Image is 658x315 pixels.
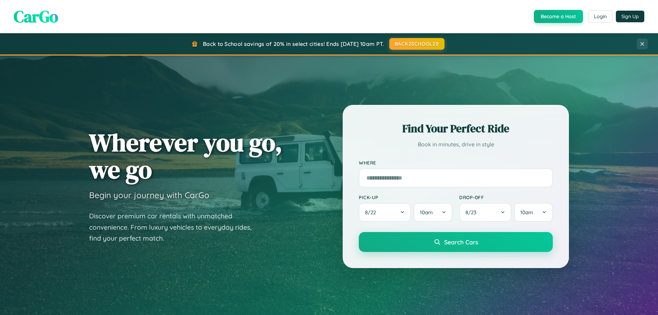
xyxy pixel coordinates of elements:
button: Search Cars [359,232,553,252]
p: Discover premium car rentals with unmatched convenience. From luxury vehicles to everyday rides, ... [89,210,260,244]
button: 8/23 [459,203,511,222]
h1: Wherever you go, we go [89,129,282,183]
button: 10am [414,203,452,222]
h3: Begin your journey with CarGo [89,190,209,200]
label: Where [359,160,553,166]
span: 8 / 22 [365,209,379,216]
h2: Find Your Perfect Ride [359,121,553,136]
button: 8/22 [359,203,411,222]
p: Book in minutes, drive in style [359,140,553,149]
label: Pick-up [359,194,452,200]
button: Become a Host [534,10,583,23]
span: CarGo [14,5,58,28]
label: Drop-off [459,194,553,200]
span: 10am [420,209,433,216]
button: BACK2SCHOOL20 [389,38,444,50]
button: Login [588,10,612,23]
span: 10am [520,209,533,216]
span: Search Cars [444,238,478,246]
span: 8 / 23 [465,209,480,216]
span: Back to School savings of 20% in select cities! Ends [DATE] 10am PT. [203,40,384,47]
button: 10am [514,203,553,222]
button: Sign Up [616,11,644,22]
